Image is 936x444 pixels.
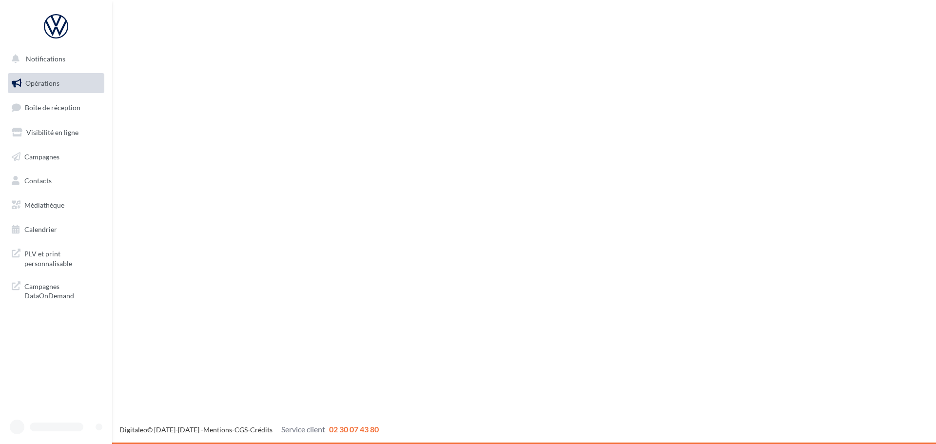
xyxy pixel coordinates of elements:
a: PLV et print personnalisable [6,243,106,272]
span: Médiathèque [24,201,64,209]
span: Service client [281,425,325,434]
a: Contacts [6,171,106,191]
span: 02 30 07 43 80 [329,425,379,434]
a: Crédits [250,425,273,434]
a: Digitaleo [119,425,147,434]
a: Calendrier [6,219,106,240]
span: Notifications [26,55,65,63]
span: Visibilité en ligne [26,128,78,136]
span: Opérations [25,79,59,87]
a: Visibilité en ligne [6,122,106,143]
a: Boîte de réception [6,97,106,118]
a: CGS [234,425,248,434]
span: Boîte de réception [25,103,80,112]
button: Notifications [6,49,102,69]
a: Mentions [203,425,232,434]
span: Campagnes DataOnDemand [24,280,100,301]
a: Opérations [6,73,106,94]
span: Calendrier [24,225,57,233]
span: PLV et print personnalisable [24,247,100,268]
a: Campagnes [6,147,106,167]
span: Contacts [24,176,52,185]
a: Médiathèque [6,195,106,215]
a: Campagnes DataOnDemand [6,276,106,305]
span: Campagnes [24,152,59,160]
span: © [DATE]-[DATE] - - - [119,425,379,434]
